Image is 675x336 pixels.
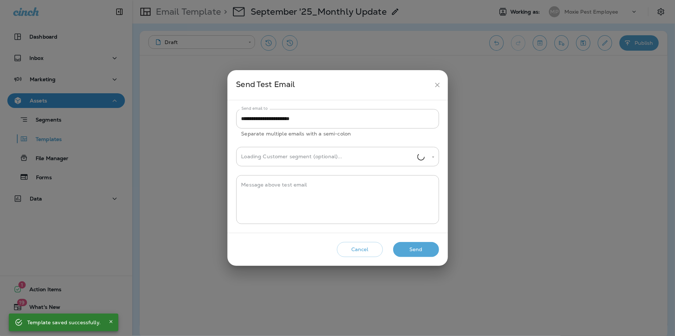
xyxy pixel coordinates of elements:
[430,154,437,160] button: Open
[431,78,444,92] button: close
[241,130,434,138] p: Separate multiple emails with a semi-colon
[107,317,115,326] button: Close
[337,242,383,257] button: Cancel
[241,106,268,111] label: Send email to
[236,78,431,92] div: Send Test Email
[393,242,439,257] button: Send
[27,316,101,329] div: Template saved successfully.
